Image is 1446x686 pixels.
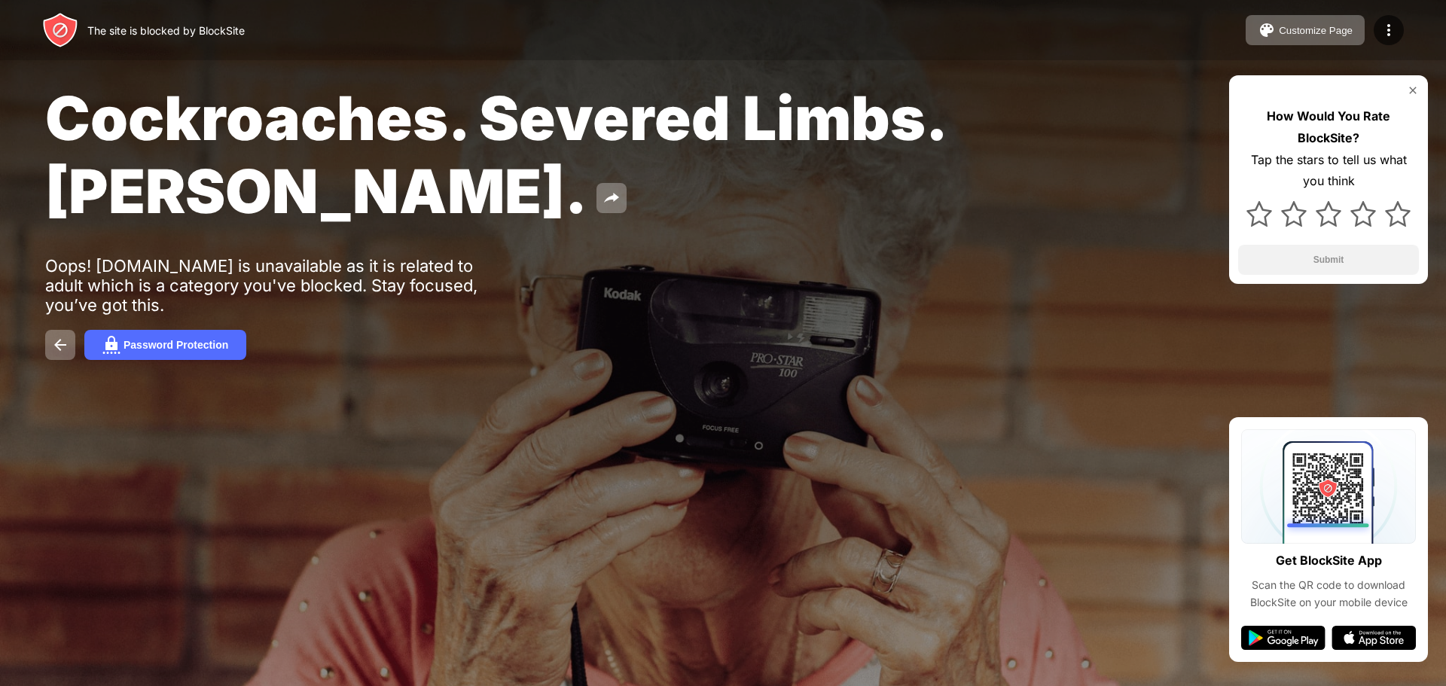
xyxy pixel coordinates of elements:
img: star.svg [1385,201,1411,227]
img: password.svg [102,336,120,354]
div: Customize Page [1279,25,1353,36]
img: app-store.svg [1332,626,1416,650]
button: Customize Page [1246,15,1365,45]
img: menu-icon.svg [1380,21,1398,39]
img: star.svg [1316,201,1341,227]
img: star.svg [1350,201,1376,227]
img: pallet.svg [1258,21,1276,39]
div: Scan the QR code to download BlockSite on your mobile device [1241,577,1416,611]
button: Submit [1238,245,1419,275]
div: How Would You Rate BlockSite? [1238,105,1419,149]
button: Password Protection [84,330,246,360]
img: qrcode.svg [1241,429,1416,544]
img: star.svg [1281,201,1307,227]
div: The site is blocked by BlockSite [87,24,245,37]
img: back.svg [51,336,69,354]
div: Tap the stars to tell us what you think [1238,149,1419,193]
span: Cockroaches. Severed Limbs. [PERSON_NAME]. [45,81,944,227]
img: rate-us-close.svg [1407,84,1419,96]
div: Oops! [DOMAIN_NAME] is unavailable as it is related to adult which is a category you've blocked. ... [45,256,511,315]
img: share.svg [602,189,621,207]
div: Password Protection [124,339,228,351]
img: header-logo.svg [42,12,78,48]
div: Get BlockSite App [1276,550,1382,572]
img: star.svg [1246,201,1272,227]
img: google-play.svg [1241,626,1325,650]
